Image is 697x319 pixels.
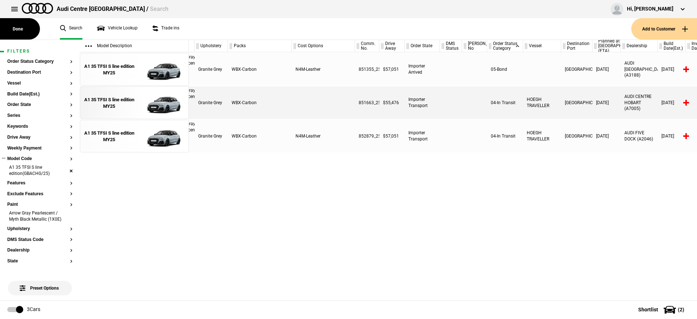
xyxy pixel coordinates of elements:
[678,307,684,312] span: ( 2 )
[228,40,292,52] div: Packs
[7,146,73,151] button: Weekly Payment
[84,120,134,153] a: A1 35 TFSI S line edition MY25
[84,87,134,119] a: A1 35 TFSI S line edition MY25
[7,102,73,107] button: Order State
[405,40,440,52] div: Order State
[405,86,440,119] div: Importer Transport
[292,53,355,86] div: N4M-Leather
[7,102,73,113] section: Order State
[7,181,73,186] button: Features
[84,53,134,86] a: A1 35 TFSI S line edition MY25
[22,3,53,14] img: audi.png
[60,18,82,40] a: Search
[195,86,228,119] div: Granite Grey
[7,135,73,146] section: Drive Away
[658,86,686,119] div: [DATE]
[134,120,185,153] img: Audi_GBACHG_25_ZV_1X0E_PS1_WA9_WBX_6H4_PX2_N4M_2Z7_6FB_C5Q_(Nadin:_2Z7_6FB_6H4_C43_C5Q_N4M_PS1_PX...
[523,120,561,152] div: HOEGH TRAVELLER
[7,135,73,140] button: Drive Away
[7,156,73,180] section: Model CodeA1 35 TFSI S line edition(GBACHG/25)
[379,53,405,86] div: $57,051
[379,86,405,119] div: $55,476
[150,5,168,12] span: Search
[7,92,73,103] section: Build Date(Est.)
[621,40,657,52] div: Dealership
[561,53,592,86] div: [GEOGRAPHIC_DATA]
[592,40,620,52] div: Planned at [GEOGRAPHIC_DATA] (ETA)
[658,53,686,86] div: [DATE]
[658,40,685,52] div: Build Date(Est.)
[621,86,658,119] div: AUDI CENTRE HOBART (A7005)
[355,53,379,86] div: 851355_25
[7,49,73,54] h1: Filters
[228,120,292,152] div: WBX-Carbon
[84,130,134,143] div: A1 35 TFSI S line edition MY25
[7,113,73,118] button: Series
[7,192,73,197] button: Exclude Features
[7,202,73,207] button: Paint
[97,18,138,40] a: Vehicle Lookup
[487,53,523,86] div: 05-Bond
[7,59,73,70] section: Order Status Category
[228,53,292,86] div: WBX-Carbon
[7,92,73,97] button: Build Date(Est.)
[379,40,404,52] div: Drive Away
[487,40,523,52] div: Order Status Category
[440,40,462,52] div: DMS Status
[631,18,697,40] button: Add to Customer
[592,53,621,86] div: [DATE]
[621,120,658,152] div: AUDI FIVE DOCK (A2046)
[228,86,292,119] div: WBX-Carbon
[292,40,355,52] div: Cost Options
[7,259,73,270] section: State
[487,120,523,152] div: 04-In Transit
[561,86,592,119] div: [GEOGRAPHIC_DATA]
[592,86,621,119] div: [DATE]
[7,81,73,86] button: Vessel
[7,226,73,237] section: Upholstery
[561,120,592,152] div: [GEOGRAPHIC_DATA]
[405,53,440,86] div: Importer Arrived
[523,40,561,52] div: Vessel
[292,120,355,152] div: N4M-Leather
[7,237,73,248] section: DMS Status Code
[7,181,73,192] section: Features
[195,53,228,86] div: Granite Grey
[21,277,59,291] span: Preset Options
[379,120,405,152] div: $57,051
[355,120,379,152] div: 852879_25
[621,53,658,86] div: AUDI [GEOGRAPHIC_DATA] (A3188)
[7,226,73,232] button: Upholstery
[134,53,185,86] img: Audi_GBACHG_25_ZV_1X0E_PS1_WA9_WBX_6H4_PX2_N4M_2Z7_6FB_C5Q_(Nadin:_2Z7_6FB_6H4_C43_C5Q_N4M_PS1_PX...
[7,124,73,135] section: Keywords
[638,307,658,312] span: Shortlist
[627,300,697,319] button: Shortlist(2)
[7,146,73,157] section: Weekly Payment
[523,86,561,119] div: HOEGH TRAVELLER
[462,40,487,52] div: [PERSON_NAME] No
[7,192,73,203] section: Exclude Features
[84,97,134,110] div: A1 35 TFSI S line edition MY25
[195,120,228,152] div: Granite Grey
[7,81,73,92] section: Vessel
[7,210,73,224] li: Arrow Gray Pearlescent / Myth Black Metallic (1X0E)
[152,18,179,40] a: Trade ins
[627,5,673,13] div: Hi, [PERSON_NAME]
[7,113,73,124] section: Series
[487,86,523,119] div: 04-In Transit
[7,259,73,264] button: State
[7,248,73,259] section: Dealership
[561,40,592,52] div: Destination Port
[7,248,73,253] button: Dealership
[592,120,621,152] div: [DATE]
[405,120,440,152] div: Importer Transport
[7,156,73,161] button: Model Code
[658,120,686,152] div: [DATE]
[355,86,379,119] div: 851663_25
[84,63,134,76] div: A1 35 TFSI S line edition MY25
[7,124,73,129] button: Keywords
[27,306,40,313] div: 3 Cars
[7,59,73,64] button: Order Status Category
[7,70,73,75] button: Destination Port
[355,40,379,52] div: Comm. No.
